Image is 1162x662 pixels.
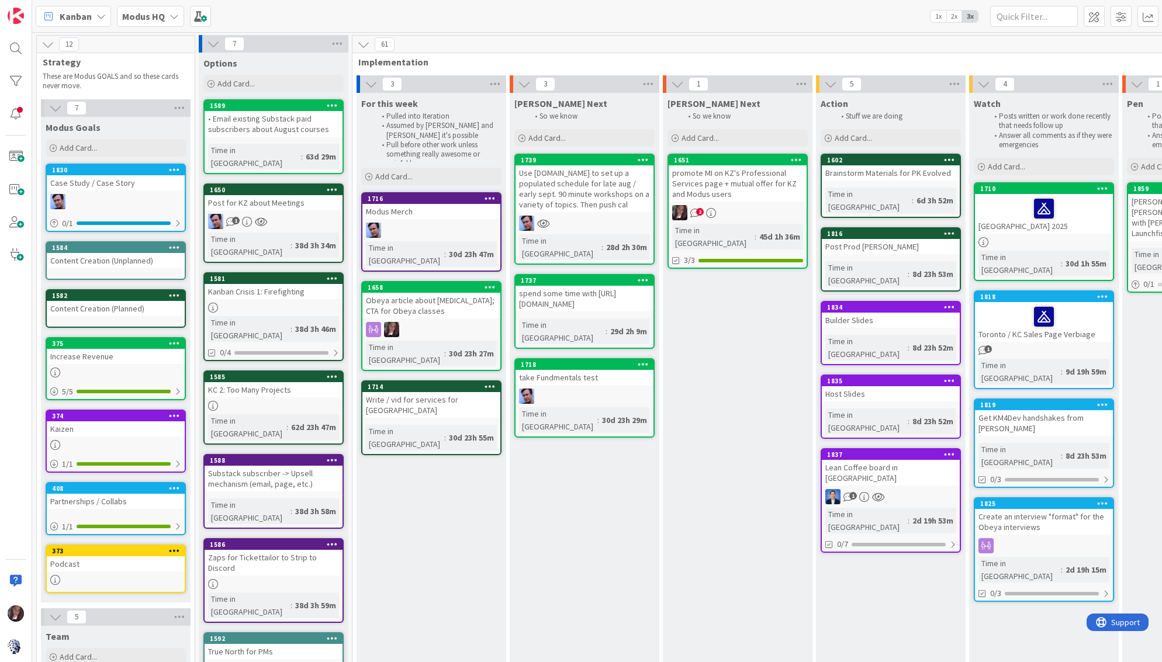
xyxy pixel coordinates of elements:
[601,241,603,254] span: :
[535,77,555,91] span: 3
[978,359,1061,384] div: Time in [GEOGRAPHIC_DATA]
[668,98,760,109] span: Toni Next
[822,155,960,181] div: 1602Brainstorm Materials for PK Evolved
[822,449,960,486] div: 1837Lean Coffee board in [GEOGRAPHIC_DATA]
[362,282,500,318] div: 1658Obeya article about [MEDICAL_DATA]; CTA for Obeya classes
[1063,449,1109,462] div: 8d 23h 53m
[980,401,1113,409] div: 1819
[1061,365,1063,378] span: :
[47,483,185,509] div: 408Partnerships / Collabs
[825,489,841,504] img: DP
[362,282,500,293] div: 1658
[821,375,961,439] a: 1835Host SlidesTime in [GEOGRAPHIC_DATA]:8d 23h 52m
[444,347,446,360] span: :
[203,272,344,361] a: 1581Kanban Crisis 1: FirefightingTime in [GEOGRAPHIC_DATA]:38d 3h 46m0/4
[362,193,500,204] div: 1716
[849,492,857,500] span: 1
[974,497,1114,602] a: 1825Create an interview "format" for the Obeya interviewsTime in [GEOGRAPHIC_DATA]:2d 19h 15m0/3
[205,633,343,659] div: 1592True North for PMs
[931,11,946,22] span: 1x
[25,2,53,16] span: Support
[205,455,343,491] div: 1588Substack subscriber -> Upsell mechanism (email, page, etc.)
[375,121,500,140] li: Assumed by [PERSON_NAME] and [PERSON_NAME] it's possible
[975,498,1113,509] div: 1825
[668,154,808,269] a: 1651promote MI on KZ's Professional Services page + mutual offer for KZ and Modus usersTDTime in ...
[825,335,908,361] div: Time in [GEOGRAPHIC_DATA]
[205,644,343,659] div: True North for PMs
[47,411,185,436] div: 374Kaizen
[528,112,653,121] li: So we know
[825,188,912,213] div: Time in [GEOGRAPHIC_DATA]
[8,8,24,24] img: Visit kanbanzone.com
[205,195,343,210] div: Post for KZ about Meetings
[47,421,185,436] div: Kaizen
[205,185,343,210] div: 1650Post for KZ about Meetings
[8,638,24,654] img: avatar
[208,144,301,169] div: Time in [GEOGRAPHIC_DATA]
[822,449,960,460] div: 1837
[962,11,978,22] span: 3x
[822,228,960,239] div: 1816
[669,155,807,165] div: 1651
[682,112,806,121] li: So we know
[827,450,960,459] div: 1837
[1063,365,1109,378] div: 9d 19h 59m
[47,165,185,190] div: 1830Case Study / Case Story
[205,633,343,644] div: 1592
[1063,257,1109,270] div: 30d 1h 55m
[47,384,185,399] div: 5/5
[52,244,185,252] div: 1584
[62,217,73,230] span: 0 / 1
[1063,563,1109,576] div: 2d 19h 15m
[60,9,92,23] span: Kanban
[975,400,1113,436] div: 1819Get KM4Dev handshakes from [PERSON_NAME]
[47,253,185,268] div: Content Creation (Unplanned)
[822,376,960,386] div: 1835
[516,359,653,385] div: 1718take Fundmentals test
[46,545,186,593] a: 373Podcast
[984,345,992,353] span: 1
[362,193,500,219] div: 1716Modus Merch
[303,150,339,163] div: 63d 29m
[203,370,344,445] a: 1585KC 2: Too Many ProjectsTime in [GEOGRAPHIC_DATA]:62d 23h 47m
[366,425,444,450] div: Time in [GEOGRAPHIC_DATA]
[1061,563,1063,576] span: :
[599,414,650,427] div: 30d 23h 29m
[205,372,343,397] div: 1585KC 2: Too Many Projects
[822,313,960,328] div: Builder Slides
[62,521,73,533] span: 1 / 1
[208,592,290,618] div: Time in [GEOGRAPHIC_DATA]
[375,171,413,182] span: Add Card...
[684,254,695,266] span: 3/3
[521,156,653,164] div: 1739
[837,538,848,550] span: 0/7
[975,400,1113,410] div: 1819
[446,347,497,360] div: 30d 23h 27m
[362,293,500,318] div: Obeya article about [MEDICAL_DATA]; CTA for Obeya classes
[205,382,343,397] div: KC 2: Too Many Projects
[909,415,956,428] div: 8d 23h 52m
[205,455,343,466] div: 1588
[519,389,534,404] img: JB
[47,290,185,316] div: 1582Content Creation (Planned)
[682,133,719,143] span: Add Card...
[975,183,1113,194] div: 1710
[67,610,87,624] span: 5
[52,166,185,174] div: 1830
[909,514,956,527] div: 2d 19h 53m
[514,154,655,265] a: 1739Use [DOMAIN_NAME] to set up a populated schedule for late aug / early sept. 90 minute worksho...
[607,325,650,338] div: 29d 2h 9m
[822,165,960,181] div: Brainstorm Materials for PK Evolved
[292,505,339,518] div: 38d 3h 58m
[375,37,395,51] span: 61
[516,286,653,311] div: spend some time with [URL][DOMAIN_NAME]
[988,161,1025,172] span: Add Card...
[975,302,1113,342] div: Toronto / KC Sales Page Verbiage
[1061,449,1063,462] span: :
[60,143,97,153] span: Add Card...
[290,323,292,335] span: :
[980,500,1113,508] div: 1825
[362,382,500,418] div: 1714Write / vid for services for [GEOGRAPHIC_DATA]
[974,98,1001,109] span: Watch
[827,156,960,164] div: 1602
